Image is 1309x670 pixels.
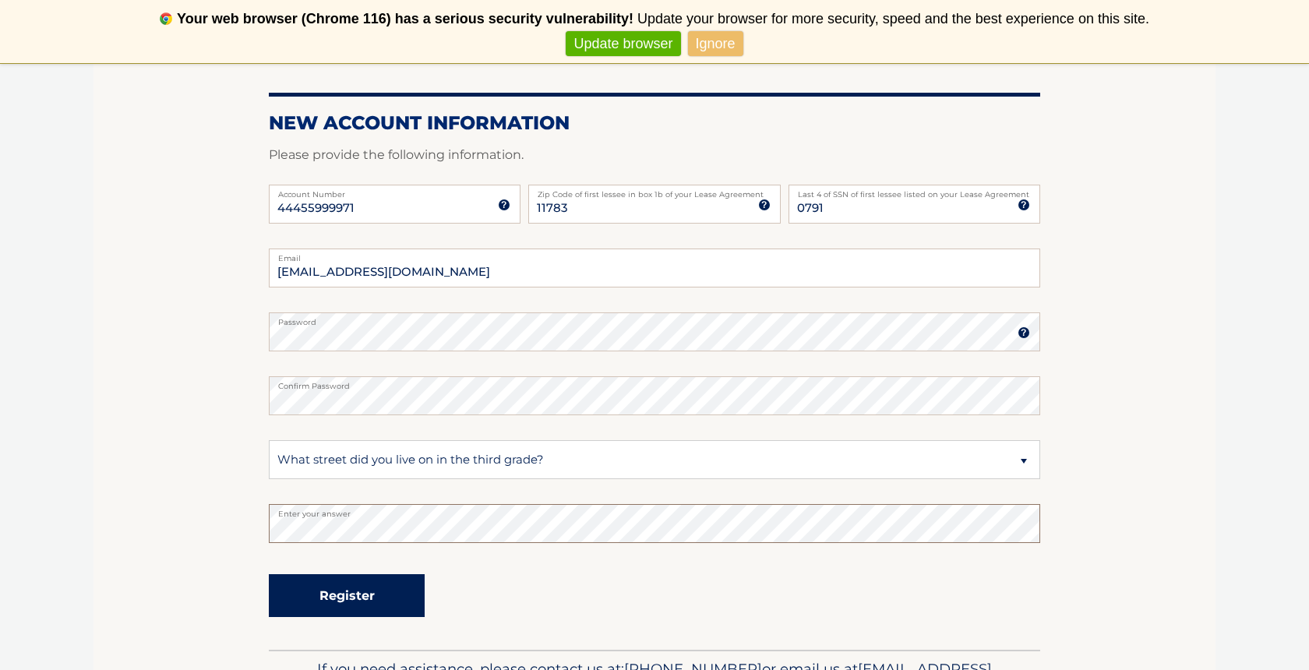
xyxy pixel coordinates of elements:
label: Account Number [269,185,520,197]
a: Ignore [688,31,743,57]
button: Register [269,574,425,617]
h2: New Account Information [269,111,1040,135]
label: Enter your answer [269,504,1040,517]
label: Email [269,249,1040,261]
span: Update your browser for more security, speed and the best experience on this site. [637,11,1149,26]
img: tooltip.svg [758,199,771,211]
p: Please provide the following information. [269,144,1040,166]
a: Update browser [566,31,680,57]
label: Password [269,312,1040,325]
input: SSN or EIN (last 4 digits only) [789,185,1040,224]
img: tooltip.svg [1018,326,1030,339]
label: Confirm Password [269,376,1040,389]
input: Email [269,249,1040,287]
label: Zip Code of first lessee in box 1b of your Lease Agreement [528,185,780,197]
img: tooltip.svg [1018,199,1030,211]
input: Zip Code [528,185,780,224]
b: Your web browser (Chrome 116) has a serious security vulnerability! [177,11,633,26]
label: Last 4 of SSN of first lessee listed on your Lease Agreement [789,185,1040,197]
img: tooltip.svg [498,199,510,211]
input: Account Number [269,185,520,224]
